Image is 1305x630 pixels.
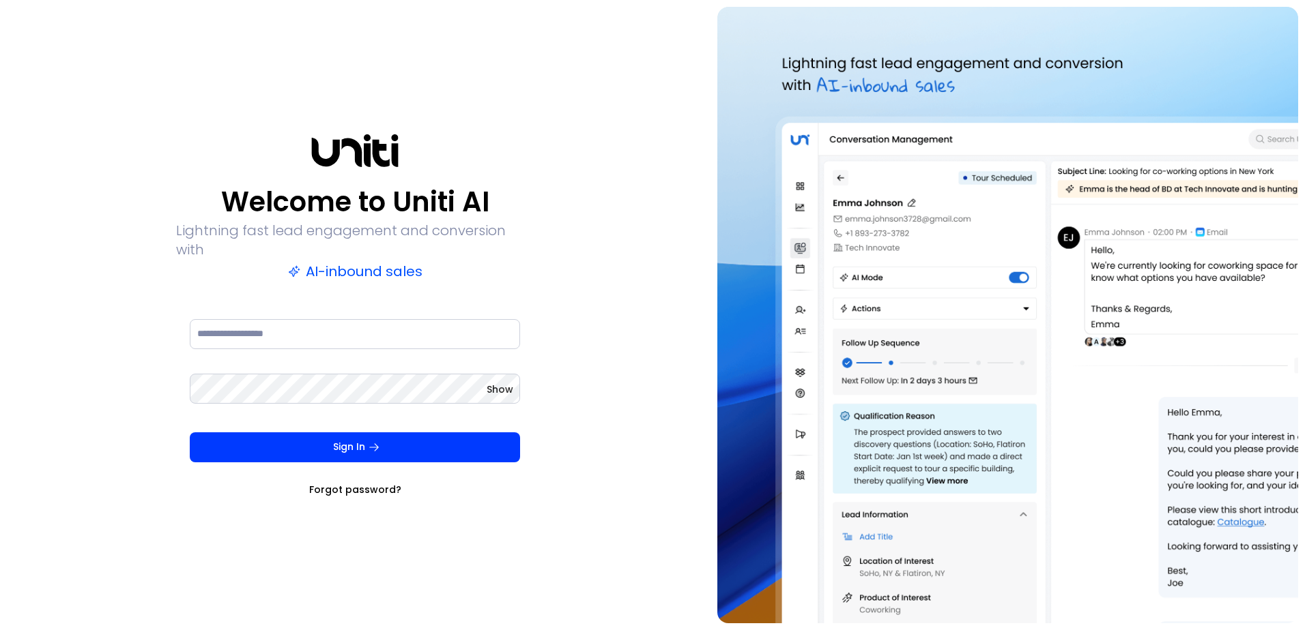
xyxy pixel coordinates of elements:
p: Lightning fast lead engagement and conversion with [176,221,534,259]
button: Sign In [190,432,520,462]
p: AI-inbound sales [288,262,422,281]
button: Show [487,382,513,396]
p: Welcome to Uniti AI [221,185,489,218]
img: auth-hero.png [717,7,1298,623]
a: Forgot password? [309,483,401,496]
